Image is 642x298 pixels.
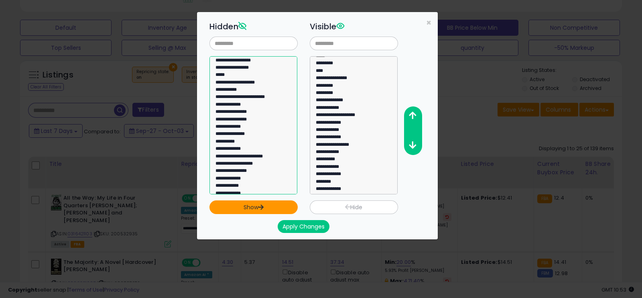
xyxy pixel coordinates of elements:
[278,220,329,233] button: Apply Changes
[310,20,398,33] h3: Visible
[209,200,298,214] button: Show
[310,200,398,214] button: Hide
[426,17,431,29] span: ×
[209,20,298,33] h3: Hidden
